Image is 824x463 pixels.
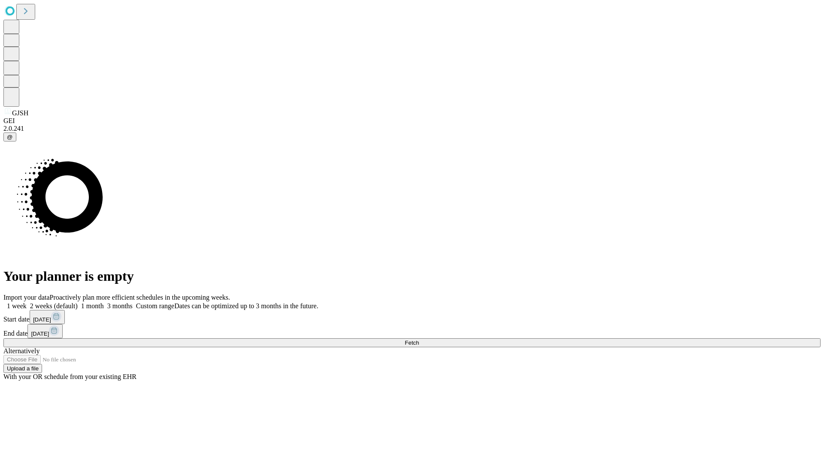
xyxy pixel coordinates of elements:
span: @ [7,134,13,140]
span: 1 week [7,302,27,310]
span: Alternatively [3,347,39,355]
span: 2 weeks (default) [30,302,78,310]
div: End date [3,324,821,338]
button: [DATE] [27,324,63,338]
span: Custom range [136,302,174,310]
span: Import your data [3,294,50,301]
button: @ [3,132,16,141]
span: 1 month [81,302,104,310]
div: 2.0.241 [3,125,821,132]
button: [DATE] [30,310,65,324]
h1: Your planner is empty [3,268,821,284]
span: [DATE] [33,316,51,323]
span: Proactively plan more efficient schedules in the upcoming weeks. [50,294,230,301]
button: Upload a file [3,364,42,373]
span: [DATE] [31,331,49,337]
span: Fetch [405,340,419,346]
span: With your OR schedule from your existing EHR [3,373,136,380]
span: 3 months [107,302,133,310]
div: Start date [3,310,821,324]
div: GEI [3,117,821,125]
button: Fetch [3,338,821,347]
span: Dates can be optimized up to 3 months in the future. [174,302,318,310]
span: GJSH [12,109,28,117]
